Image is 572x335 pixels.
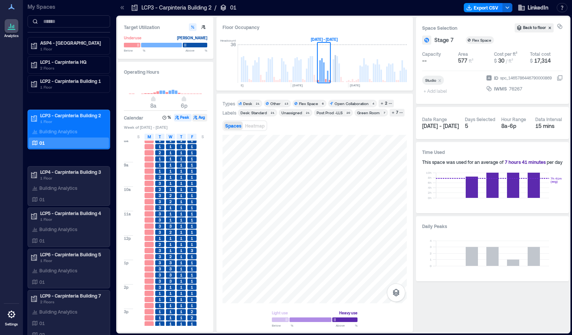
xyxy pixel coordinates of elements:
span: 1 [159,297,161,302]
span: 1 [180,211,182,217]
div: 21 [254,101,261,106]
div: Data Interval [535,116,562,122]
span: 1 [191,144,193,149]
span: 2 [191,315,193,320]
div: Green Room [357,110,380,115]
h3: Target Utilization [124,23,207,31]
button: 2 [379,100,394,107]
a: Settings [2,305,21,329]
span: 1 [180,291,182,296]
span: 1 [169,217,172,223]
div: Floor Occupancy [223,23,407,31]
span: 12p [124,236,131,241]
span: 1 [180,315,182,320]
span: 1 [180,266,182,272]
span: 1 [191,272,193,278]
button: % [161,114,173,121]
p: Building Analytics [39,267,77,274]
p: My Spaces [28,3,110,11]
div: 13 [283,101,289,106]
span: 2 [169,199,172,204]
p: 2 Floors [40,65,104,71]
span: 3 [159,211,161,217]
button: LinkedIn [515,2,551,14]
tspan: 0 [430,264,432,268]
span: 1 [191,236,193,241]
span: 1 [169,175,172,180]
span: 1 [191,223,193,229]
span: Above % [185,48,207,53]
text: [DATE] [350,83,360,87]
div: 21 [304,110,311,115]
span: / ft² [506,58,513,63]
p: 2 Floors [40,299,104,305]
span: 1 [180,297,182,302]
span: 1 [180,187,182,192]
span: W [169,134,172,140]
span: 1 [191,291,193,296]
span: 1 [159,309,161,314]
span: 1 [159,315,161,320]
span: 1 [180,181,182,186]
span: 1 [159,168,161,174]
span: 1 [180,223,182,229]
span: 1 [169,168,172,174]
span: 7 hours 41 minutes [505,159,546,165]
span: 1 [159,236,161,241]
span: 9a [124,162,128,168]
span: 1 [180,193,182,198]
span: 1 [180,199,182,204]
span: 1 [169,242,172,247]
p: 1 Floor [40,216,104,222]
p: 01 [39,238,45,244]
span: 3 [169,272,172,278]
div: Total cost [530,51,551,57]
p: / [214,4,216,11]
div: Open Collaboration [335,101,369,106]
span: 8a [150,102,156,109]
span: 3 [159,266,161,272]
span: 6p [181,102,187,109]
span: 3 [159,285,161,290]
span: 3 [169,266,172,272]
p: 1 Floor [40,118,104,125]
span: ft² [469,58,473,63]
div: 7 [382,110,387,115]
tspan: 3 [430,245,432,249]
button: Spaces [224,121,243,130]
span: 2 [159,242,161,247]
span: Week of [DATE] - [DATE] [124,125,207,130]
p: LCP2 - Carpinteria Building 1 [40,78,104,84]
tspan: 2h [428,191,432,194]
p: Analytics [4,34,19,38]
button: Peak [174,114,192,121]
p: 01 [39,320,45,326]
span: 1 [180,260,182,265]
span: 1 [169,309,172,314]
div: Labels [223,110,236,116]
span: 1 [180,156,182,162]
span: 1 [169,291,172,296]
p: LCP1 - Carpinteria HQ [40,59,104,65]
span: 1 [159,156,161,162]
div: Unassigned [281,110,302,115]
p: LCP3 - Carpinteria Building 2 [141,4,211,11]
span: 1 [169,303,172,308]
span: 17,314 [534,57,551,64]
span: 2 [159,150,161,155]
span: Stage 7 [434,36,453,44]
span: 1 [180,303,182,308]
tspan: 0h [428,196,432,200]
div: Types [223,100,235,107]
div: 20 [345,110,351,115]
span: 3 [159,230,161,235]
span: 1 [169,236,172,241]
span: 2 [169,193,172,198]
span: 1 [169,150,172,155]
div: Flex Space [299,101,318,106]
button: Avg [192,114,207,121]
button: Export CSV [464,3,503,12]
span: 1 [191,138,193,143]
span: 2 [169,254,172,259]
tspan: 6h [428,181,432,184]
